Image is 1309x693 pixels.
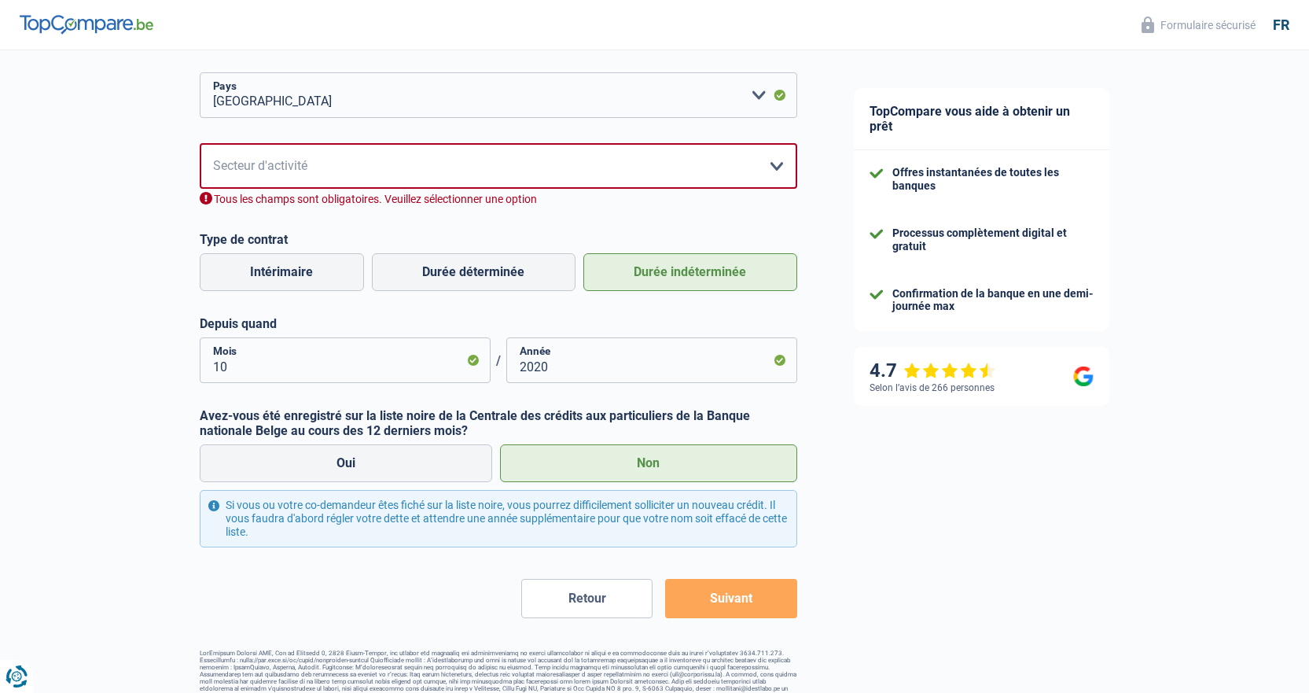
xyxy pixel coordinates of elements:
div: 4.7 [870,359,996,382]
input: MM [200,337,491,383]
label: Avez-vous été enregistré sur la liste noire de la Centrale des crédits aux particuliers de la Ban... [200,408,797,438]
div: Tous les champs sont obligatoires. Veuillez sélectionner une option [200,192,797,207]
button: Formulaire sécurisé [1132,12,1265,38]
div: fr [1273,17,1289,34]
span: / [491,353,506,368]
button: Retour [521,579,653,618]
button: Suivant [665,579,796,618]
div: Si vous ou votre co-demandeur êtes fiché sur la liste noire, vous pourrez difficilement sollicite... [200,490,797,547]
label: Depuis quand [200,316,797,331]
div: Selon l’avis de 266 personnes [870,382,995,393]
img: Advertisement [4,147,5,148]
div: Confirmation de la banque en une demi-journée max [892,287,1094,314]
label: Type de contrat [200,232,797,247]
div: Offres instantanées de toutes les banques [892,166,1094,193]
div: TopCompare vous aide à obtenir un prêt [854,88,1109,150]
label: Non [500,444,797,482]
label: Intérimaire [200,253,364,291]
label: Durée déterminée [372,253,575,291]
label: Oui [200,444,493,482]
div: Processus complètement digital et gratuit [892,227,1094,253]
input: AAAA [506,337,797,383]
img: TopCompare Logo [20,15,153,34]
label: Durée indéterminée [583,253,797,291]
